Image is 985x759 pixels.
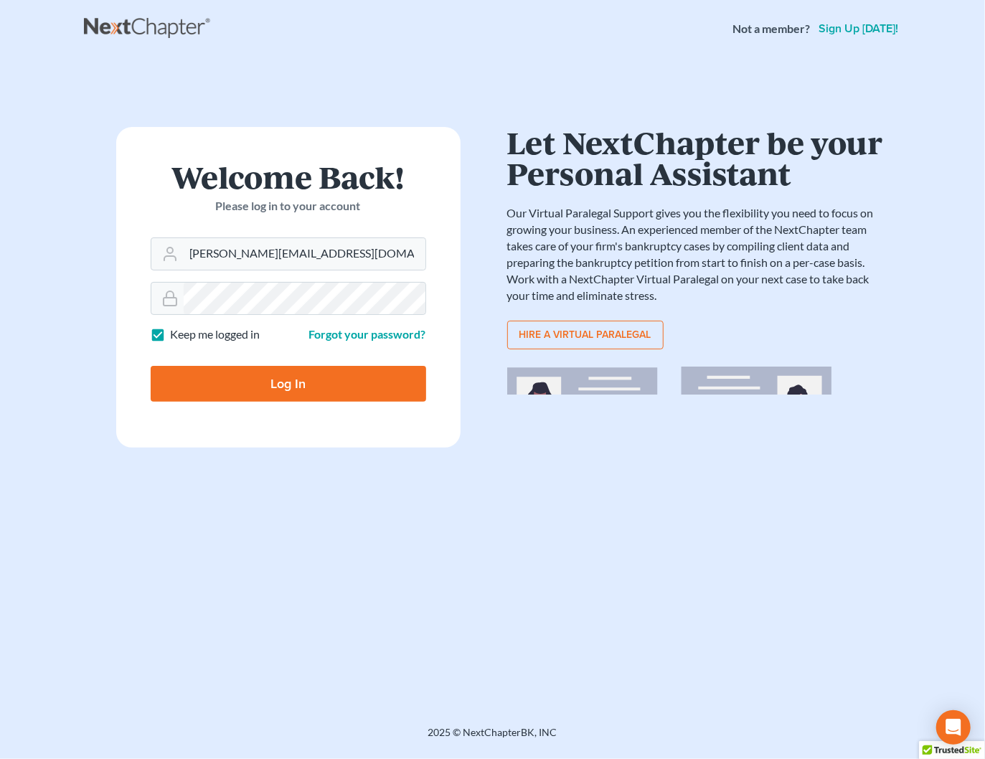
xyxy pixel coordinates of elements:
[151,198,426,214] p: Please log in to your account
[184,238,425,270] input: Email Address
[151,366,426,402] input: Log In
[507,367,887,597] img: virtual_paralegal_bg-b12c8cf30858a2b2c02ea913d52db5c468ecc422855d04272ea22d19010d70dc.svg
[507,205,887,303] p: Our Virtual Paralegal Support gives you the flexibility you need to focus on growing your busines...
[507,321,664,349] a: Hire a virtual paralegal
[309,327,426,341] a: Forgot your password?
[84,725,902,751] div: 2025 © NextChapterBK, INC
[507,127,887,188] h1: Let NextChapter be your Personal Assistant
[733,21,811,37] strong: Not a member?
[936,710,971,745] div: Open Intercom Messenger
[171,326,260,343] label: Keep me logged in
[151,161,426,192] h1: Welcome Back!
[816,23,902,34] a: Sign up [DATE]!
